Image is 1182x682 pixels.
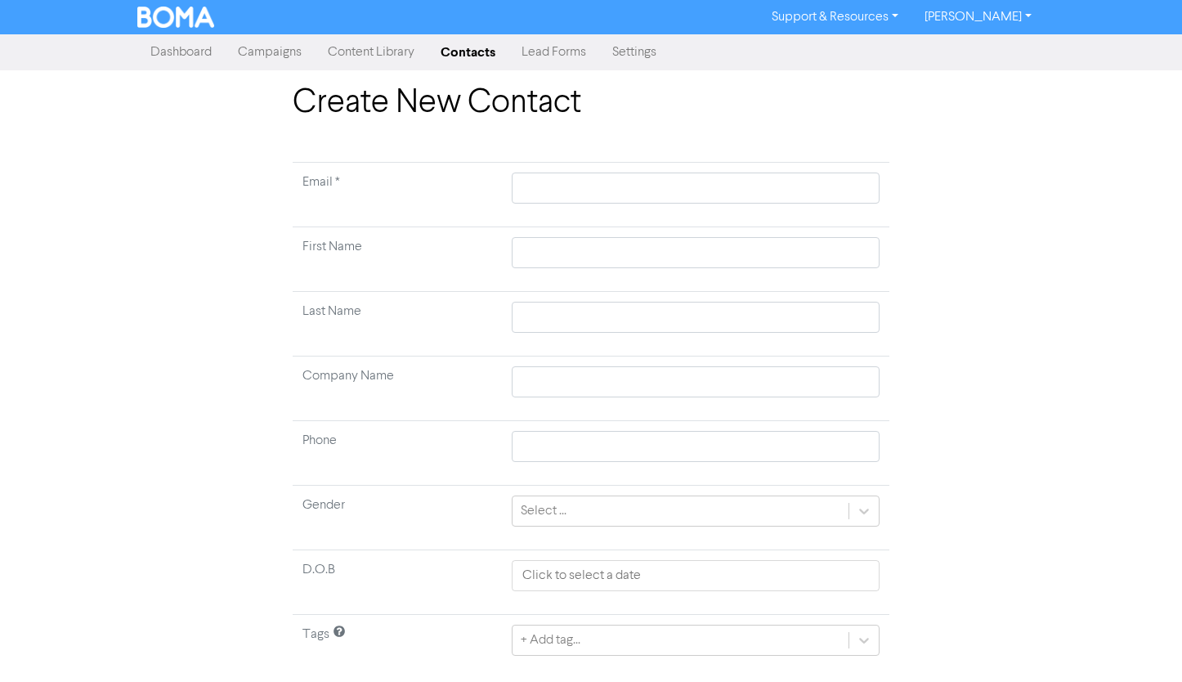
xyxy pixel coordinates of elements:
td: Gender [293,486,502,550]
a: Lead Forms [508,36,599,69]
td: Last Name [293,292,502,357]
a: Support & Resources [759,4,911,30]
td: Phone [293,421,502,486]
h1: Create New Contact [293,83,889,123]
a: Settings [599,36,669,69]
input: Click to select a date [512,560,880,591]
a: Content Library [315,36,428,69]
a: Campaigns [225,36,315,69]
img: BOMA Logo [137,7,214,28]
td: D.O.B [293,550,502,615]
td: Tags [293,615,502,680]
div: Select ... [521,501,566,521]
td: Required [293,163,502,227]
td: Company Name [293,357,502,421]
a: Contacts [428,36,508,69]
a: Dashboard [137,36,225,69]
a: [PERSON_NAME] [911,4,1045,30]
div: + Add tag... [521,630,580,650]
td: First Name [293,227,502,292]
